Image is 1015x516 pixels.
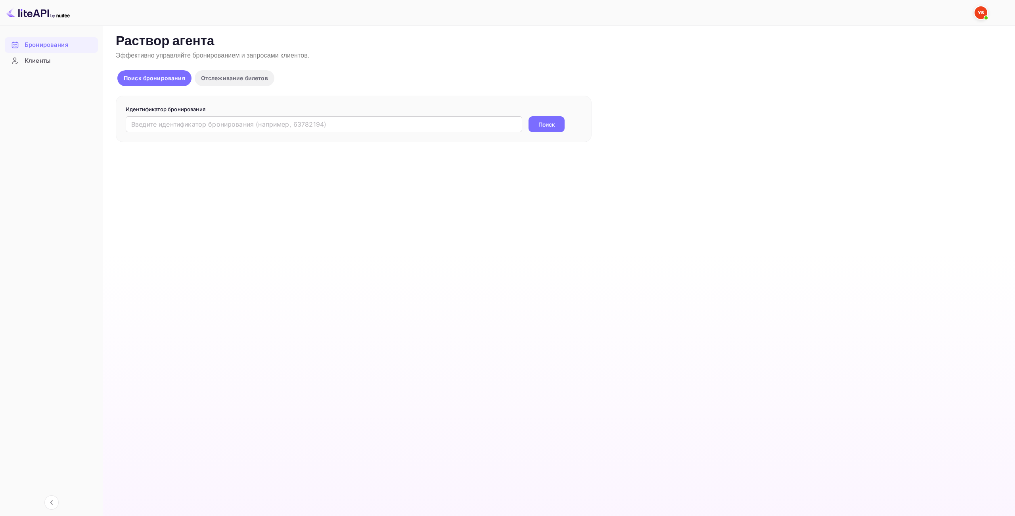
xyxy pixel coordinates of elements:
img: Служба Поддержки Яндекса [975,6,987,19]
ya-tr-span: Раствор агента [116,33,214,50]
img: Логотип LiteAPI [6,6,70,19]
a: Клиенты [5,53,98,68]
div: Бронирования [5,37,98,53]
input: Введите идентификатор бронирования (например, 63782194) [126,116,522,132]
ya-tr-span: Эффективно управляйте бронированием и запросами клиентов. [116,52,309,60]
button: Поиск [529,116,565,132]
ya-tr-span: Бронирования [25,40,68,50]
ya-tr-span: Поиск [538,120,555,129]
ya-tr-span: Поиск бронирования [124,75,185,81]
a: Бронирования [5,37,98,52]
ya-tr-span: Клиенты [25,56,50,65]
div: Клиенты [5,53,98,69]
button: Свернуть навигацию [44,495,59,510]
ya-tr-span: Отслеживание билетов [201,75,268,81]
ya-tr-span: Идентификатор бронирования [126,106,205,112]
